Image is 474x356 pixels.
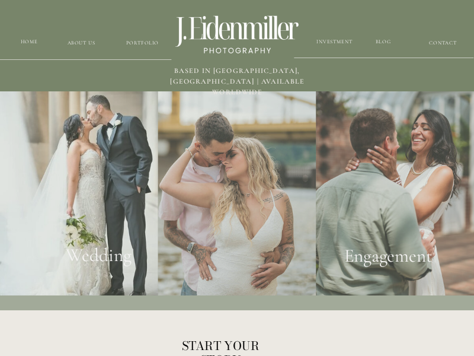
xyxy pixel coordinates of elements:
[316,39,353,46] a: Investment
[424,39,462,47] a: CONTACT
[170,66,304,97] span: BASED in [GEOGRAPHIC_DATA], [GEOGRAPHIC_DATA] | available worldwide
[316,244,460,274] a: Engagement
[119,39,166,47] a: Portfolio
[17,39,41,46] a: HOME
[52,39,111,47] a: about us
[50,244,146,274] a: Wedding
[351,39,415,46] a: blog
[56,24,399,75] h3: Recent Work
